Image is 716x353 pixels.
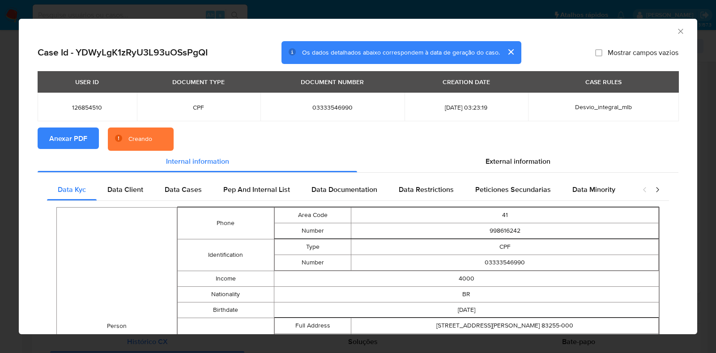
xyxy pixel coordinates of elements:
td: Income [178,271,274,287]
span: Mostrar campos vazios [608,48,678,57]
td: Type [274,239,351,255]
td: Identification [178,239,274,271]
td: [DATE] [274,302,659,318]
h2: Case Id - YDWyLgK1zRyU3L93uOSsPgQI [38,47,208,58]
td: Sobrado rosa [351,334,659,349]
div: CREATION DATE [437,74,495,89]
div: Creando [128,135,152,144]
td: Additional Info [274,334,351,349]
td: 41 [351,208,659,223]
span: Data Kyc [58,184,86,195]
td: Nationality [178,287,274,302]
input: Mostrar campos vazios [595,49,602,56]
span: Data Client [107,184,143,195]
td: Phone [178,208,274,239]
span: Data Documentation [311,184,377,195]
td: BR [274,287,659,302]
span: CPF [148,103,250,111]
span: 126854510 [48,103,126,111]
td: CPF [351,239,659,255]
span: Data Minority [572,184,615,195]
td: 998616242 [351,223,659,239]
div: Detailed info [38,151,678,172]
div: Detailed internal info [47,179,633,200]
button: Fechar a janela [676,27,684,35]
span: Anexar PDF [49,128,87,148]
span: Internal information [166,156,229,166]
span: Pep And Internal List [223,184,290,195]
span: Data Restrictions [399,184,454,195]
td: 03333546990 [351,255,659,271]
span: External information [486,156,550,166]
td: Number [274,223,351,239]
span: [DATE] 03:23:19 [415,103,517,111]
div: USER ID [70,74,104,89]
span: Os dados detalhados abaixo correspondem à data de geração do caso. [302,48,500,57]
div: DOCUMENT TYPE [167,74,230,89]
span: 03333546990 [271,103,394,111]
div: DOCUMENT NUMBER [295,74,369,89]
button: Anexar PDF [38,128,99,149]
td: Full Address [274,318,351,334]
span: Peticiones Secundarias [475,184,551,195]
td: Area Code [274,208,351,223]
div: closure-recommendation-modal [19,19,697,334]
button: cerrar [500,41,521,63]
div: CASE RULES [580,74,627,89]
span: Desvio_integral_mlb [575,102,632,111]
span: Data Cases [165,184,202,195]
td: [STREET_ADDRESS][PERSON_NAME] 83255-000 [351,318,659,334]
td: Birthdate [178,302,274,318]
td: 4000 [274,271,659,287]
td: Number [274,255,351,271]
